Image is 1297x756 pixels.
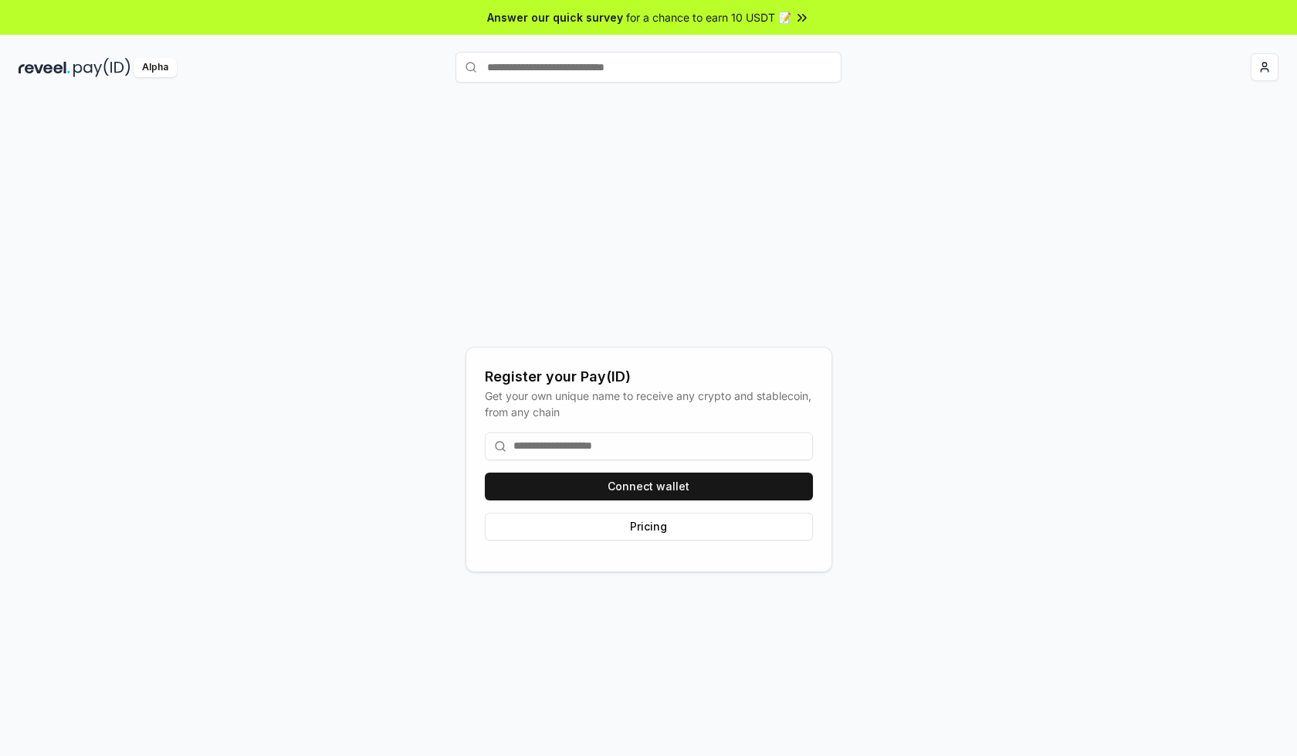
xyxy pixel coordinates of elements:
[487,9,623,25] span: Answer our quick survey
[626,9,791,25] span: for a chance to earn 10 USDT 📝
[73,58,130,77] img: pay_id
[19,58,70,77] img: reveel_dark
[485,473,813,500] button: Connect wallet
[134,58,177,77] div: Alpha
[485,513,813,541] button: Pricing
[485,366,813,388] div: Register your Pay(ID)
[485,388,813,420] div: Get your own unique name to receive any crypto and stablecoin, from any chain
